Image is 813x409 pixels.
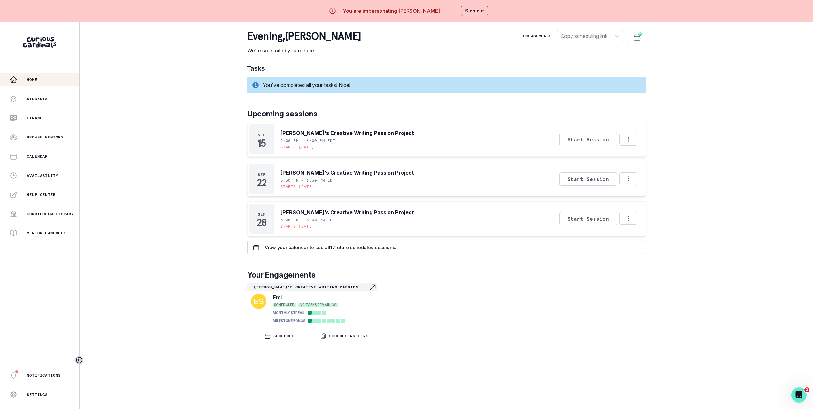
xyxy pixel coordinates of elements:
p: Calendar [27,154,48,159]
img: Curious Cardinals Logo [23,37,56,48]
p: Sep [258,212,266,217]
p: [PERSON_NAME]'s Creative Writing Passion Project [280,129,414,137]
p: SCHEDULE [273,334,295,339]
span: 2 [804,387,809,392]
iframe: Intercom live chat [791,387,807,403]
p: Engagements: [523,34,554,39]
button: Scheduling Link [312,327,377,345]
button: Toggle sidebar [75,356,83,364]
button: Options [619,133,637,146]
p: You are impersonating [PERSON_NAME] [343,7,440,15]
p: [PERSON_NAME]'s Creative Writing Passion Project [280,169,414,177]
p: Your Engagements [247,269,646,281]
p: 5:00 PM - 6:00 PM EDT [280,138,335,143]
img: svg [251,294,266,309]
div: Copy scheduling link [561,32,608,40]
p: Help Center [27,192,56,197]
p: 15 [257,140,266,146]
button: Schedule Sessions [628,30,646,44]
p: [PERSON_NAME]'s Creative Writing Passion Project [280,208,414,216]
p: Upcoming sessions [247,108,646,120]
p: Browse Mentors [27,135,64,140]
p: Sep [258,132,266,138]
p: Emi [273,294,282,301]
p: Students [27,96,48,101]
p: Notifications [27,373,61,378]
button: Options [619,172,637,185]
p: Curriculum Library [27,211,74,216]
p: 22 [257,180,266,186]
p: Starts [DATE] [280,184,315,189]
button: Start Session [559,212,617,225]
p: [PERSON_NAME]'s Creative Writing Passion Project [254,285,369,290]
p: Availability [27,173,58,178]
p: Starts [DATE] [280,145,315,150]
p: 5:30 PM - 6:30 PM EDT [280,178,335,183]
p: We're so excited you're here. [247,47,361,54]
span: SCHEDULED [273,303,296,307]
p: Home [27,77,37,82]
p: 5:00 PM - 6:00 PM EDT [280,217,335,223]
a: [PERSON_NAME]'s Creative Writing Passion ProjectNavigate to engagement pageEmiSCHEDULEDNO TASKS R... [247,283,377,325]
p: Mentor Handbook [27,231,66,236]
button: Start Session [559,133,617,146]
span: NO TASKS REMAINING [298,303,338,307]
p: 28 [257,219,266,226]
p: Sep [258,172,266,177]
p: MILESTONE BONUS [273,319,305,323]
h1: Tasks [247,65,646,72]
button: Options [619,212,637,225]
p: evening , [PERSON_NAME] [247,30,361,43]
div: You've completed all your tasks! Nice! [247,77,646,93]
svg: Navigate to engagement page [369,283,377,291]
p: View your calendar to see all 17 future scheduled sessions. [265,245,396,250]
button: Sign out [461,6,488,16]
p: Settings [27,392,48,397]
button: SCHEDULE [247,327,312,345]
p: Starts [DATE] [280,224,315,229]
p: Finance [27,115,45,121]
p: MONTHLY STREAK [273,311,304,315]
button: Start Session [559,172,617,186]
p: Scheduling Link [329,334,368,339]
